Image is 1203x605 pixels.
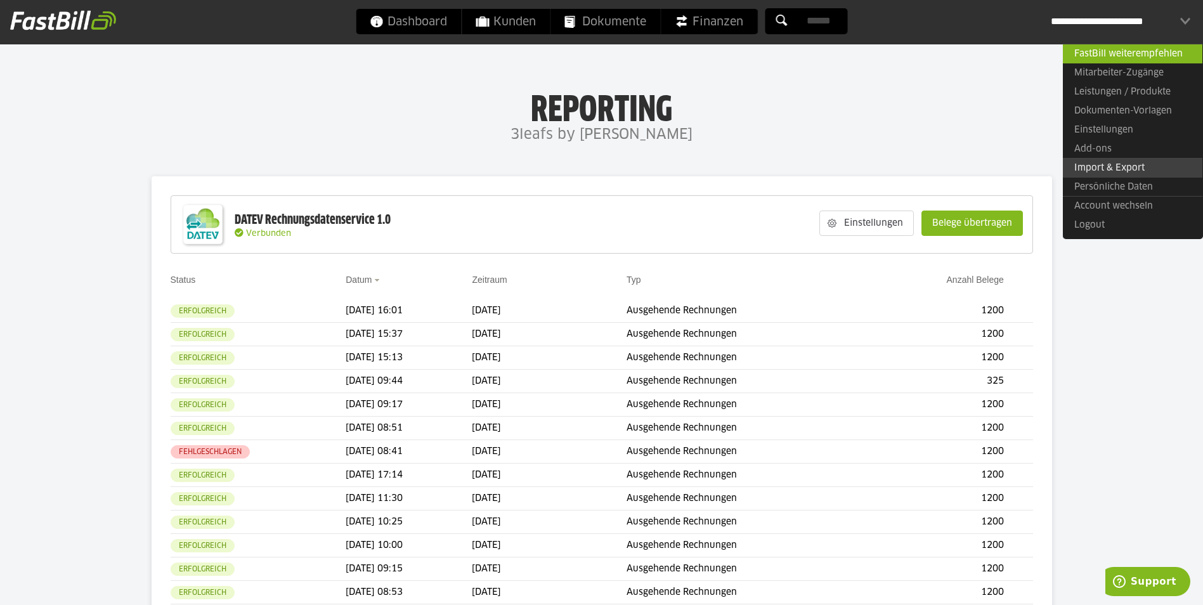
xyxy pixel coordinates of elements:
sl-badge: Erfolgreich [171,469,235,482]
a: Status [171,275,196,285]
img: sort_desc.gif [374,279,382,282]
a: Zeitraum [472,275,507,285]
span: Kunden [476,9,536,34]
td: 1200 [871,511,1009,534]
a: Import & Export [1063,158,1202,178]
sl-badge: Erfolgreich [171,586,235,599]
td: 1200 [871,581,1009,604]
sl-badge: Erfolgreich [171,492,235,505]
td: [DATE] 10:00 [346,534,472,557]
td: Ausgehende Rechnungen [627,464,871,487]
td: 1200 [871,487,1009,511]
td: [DATE] [472,417,627,440]
a: Einstellungen [1063,120,1202,140]
td: [DATE] [472,346,627,370]
td: [DATE] [472,487,627,511]
td: [DATE] 09:15 [346,557,472,581]
td: [DATE] [472,464,627,487]
td: Ausgehende Rechnungen [627,557,871,581]
td: [DATE] 09:17 [346,393,472,417]
td: [DATE] 08:53 [346,581,472,604]
td: [DATE] [472,534,627,557]
sl-badge: Erfolgreich [171,375,235,388]
a: Anzahl Belege [947,275,1004,285]
sl-badge: Erfolgreich [171,563,235,576]
a: Typ [627,275,641,285]
td: Ausgehende Rechnungen [627,417,871,440]
td: 1200 [871,557,1009,581]
td: [DATE] 15:37 [346,323,472,346]
td: Ausgehende Rechnungen [627,511,871,534]
td: [DATE] [472,299,627,323]
td: 1200 [871,299,1009,323]
sl-badge: Fehlgeschlagen [171,445,250,459]
td: Ausgehende Rechnungen [627,346,871,370]
a: Finanzen [661,9,757,34]
td: [DATE] [472,440,627,464]
a: Mitarbeiter-Zugänge [1063,63,1202,82]
td: [DATE] 17:14 [346,464,472,487]
sl-badge: Erfolgreich [171,539,235,552]
div: DATEV Rechnungsdatenservice 1.0 [235,212,391,228]
td: Ausgehende Rechnungen [627,393,871,417]
td: Ausgehende Rechnungen [627,487,871,511]
td: [DATE] [472,581,627,604]
span: Dokumente [564,9,646,34]
td: 325 [871,370,1009,393]
sl-badge: Erfolgreich [171,351,235,365]
sl-badge: Erfolgreich [171,398,235,412]
sl-button: Belege übertragen [921,211,1023,236]
td: [DATE] 08:41 [346,440,472,464]
td: [DATE] [472,370,627,393]
a: FastBill weiterempfehlen [1063,44,1202,63]
td: Ausgehende Rechnungen [627,323,871,346]
td: [DATE] [472,323,627,346]
iframe: Öffnet ein Widget, in dem Sie weitere Informationen finden [1105,567,1190,599]
td: [DATE] 08:51 [346,417,472,440]
sl-badge: Erfolgreich [171,516,235,529]
a: Account wechseln [1063,196,1202,216]
td: [DATE] 10:25 [346,511,472,534]
a: Logout [1063,216,1202,235]
a: Leistungen / Produkte [1063,82,1202,101]
td: 1200 [871,323,1009,346]
span: Dashboard [370,9,447,34]
sl-badge: Erfolgreich [171,328,235,341]
sl-badge: Erfolgreich [171,422,235,435]
a: Dashboard [356,9,461,34]
td: [DATE] [472,393,627,417]
sl-badge: Erfolgreich [171,304,235,318]
td: 1200 [871,346,1009,370]
td: Ausgehende Rechnungen [627,440,871,464]
sl-button: Einstellungen [819,211,914,236]
td: [DATE] 16:01 [346,299,472,323]
td: [DATE] 09:44 [346,370,472,393]
a: Dokumenten-Vorlagen [1063,101,1202,120]
h1: Reporting [127,89,1076,122]
td: [DATE] 11:30 [346,487,472,511]
td: 1200 [871,464,1009,487]
td: [DATE] 15:13 [346,346,472,370]
a: Add-ons [1063,140,1202,159]
td: 1200 [871,534,1009,557]
img: DATEV-Datenservice Logo [178,199,228,250]
td: Ausgehende Rechnungen [627,299,871,323]
td: Ausgehende Rechnungen [627,581,871,604]
a: Datum [346,275,372,285]
td: 1200 [871,393,1009,417]
td: Ausgehende Rechnungen [627,370,871,393]
img: fastbill_logo_white.png [10,10,116,30]
a: Dokumente [550,9,660,34]
td: 1200 [871,417,1009,440]
a: Persönliche Daten [1063,177,1202,197]
td: [DATE] [472,557,627,581]
td: [DATE] [472,511,627,534]
td: Ausgehende Rechnungen [627,534,871,557]
span: Verbunden [246,230,291,238]
a: Kunden [462,9,550,34]
span: Finanzen [675,9,743,34]
td: 1200 [871,440,1009,464]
